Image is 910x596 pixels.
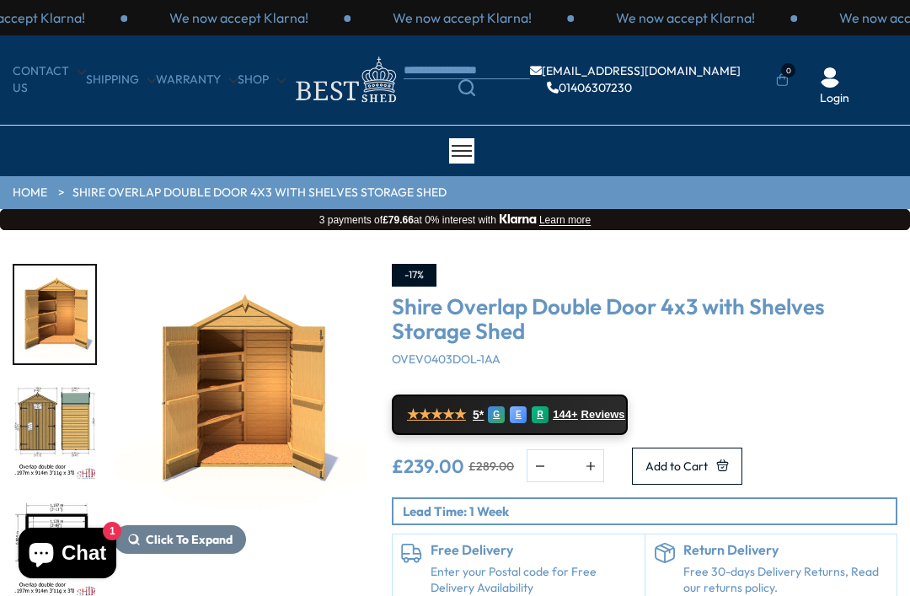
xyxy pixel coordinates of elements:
div: -17% [392,264,436,287]
img: logo [286,52,404,107]
a: Search [404,79,530,96]
a: ★★★★★ 5* G E R 144+ Reviews [392,395,628,435]
img: Overlap4x3DoubleDoormft_0929de9f-4c3e-498e-a644-d2db901831af_200x200.jpg [14,384,95,481]
a: 0 [776,72,789,89]
span: Click To Expand [146,532,233,547]
div: 3 / 3 [574,8,797,27]
span: OVEV0403DOL-1AA [392,352,500,367]
img: User Icon [820,67,840,88]
a: Shire Overlap Double Door 4x3 with Shelves Storage Shed [72,185,447,201]
span: Add to Cart [645,460,708,472]
a: Shipping [86,72,156,89]
button: Add to Cart [632,448,742,485]
h3: Shire Overlap Double Door 4x3 with Shelves Storage Shed [392,295,897,343]
img: Shire Overlap Double Door 4x3 with Shelves Storage Shed - Best Shed [114,264,367,517]
del: £289.00 [468,460,514,472]
h6: Free Delivery [431,543,636,558]
a: Login [820,90,849,107]
span: 0 [781,63,795,78]
div: 2 / 11 [13,382,97,483]
a: CONTACT US [13,63,86,96]
div: 2 / 3 [351,8,574,27]
span: Reviews [581,408,625,421]
div: R [532,406,549,423]
ins: £239.00 [392,457,464,475]
p: We now accept Klarna! [169,8,308,27]
a: HOME [13,185,47,201]
a: [EMAIL_ADDRESS][DOMAIN_NAME] [530,65,741,77]
button: Click To Expand [114,525,246,554]
div: G [488,406,505,423]
a: Warranty [156,72,238,89]
span: ★★★★★ [407,406,466,422]
h6: Return Delivery [683,543,889,558]
p: We now accept Klarna! [393,8,532,27]
inbox-online-store-chat: Shopify online store chat [13,528,121,583]
p: Lead Time: 1 Week [403,502,896,520]
a: 01406307230 [547,82,632,94]
div: 1 / 11 [13,264,97,365]
img: Overlap4x3DoubleDoor000SHELVES_1d8ad9cd-0362-4006-b6ea-296377cdc37a_200x200.jpg [14,266,95,363]
div: 1 / 3 [127,8,351,27]
p: We now accept Klarna! [616,8,755,27]
span: 144+ [553,408,577,421]
div: E [510,406,527,423]
a: Shop [238,72,286,89]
